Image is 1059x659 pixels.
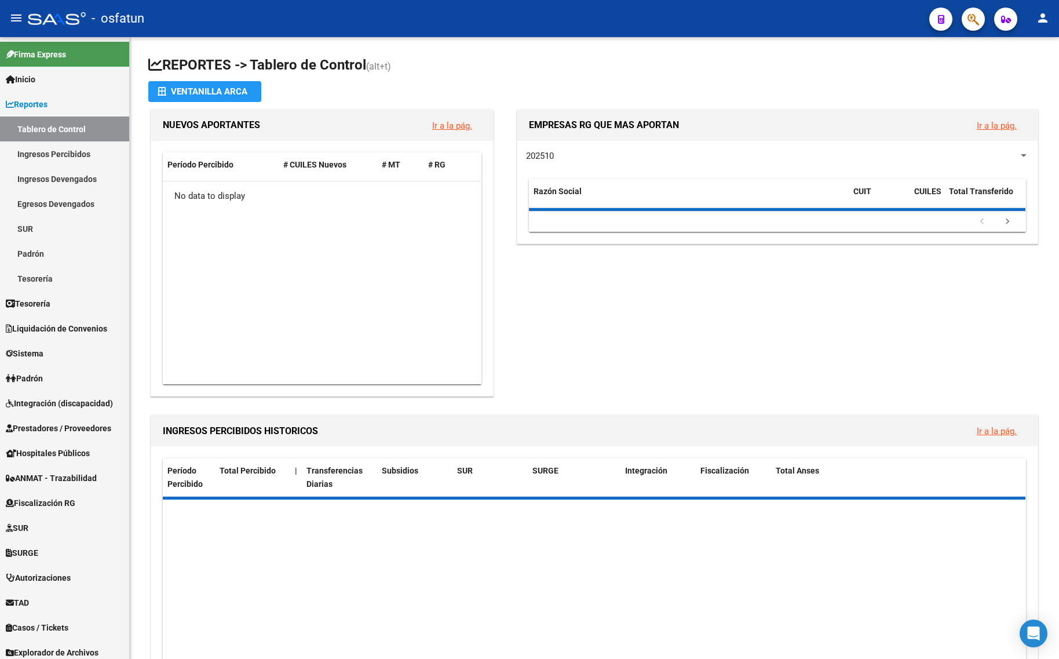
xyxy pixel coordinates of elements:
[377,458,452,497] datatable-header-cell: Subsidios
[428,160,445,169] span: # RG
[6,547,38,559] span: SURGE
[306,466,363,489] span: Transferencias Diarias
[6,596,29,609] span: TAD
[163,458,215,497] datatable-header-cell: Período Percibido
[423,152,470,177] datatable-header-cell: # RG
[283,160,346,169] span: # CUILES Nuevos
[910,179,944,217] datatable-header-cell: CUILES
[534,187,582,196] span: Razón Social
[977,426,1017,436] a: Ir a la pág.
[6,646,98,659] span: Explorador de Archivos
[529,119,679,130] span: EMPRESAS RG QUE MAS APORTAN
[1020,620,1047,647] div: Open Intercom Messenger
[432,121,472,131] a: Ir a la pág.
[279,152,377,177] datatable-header-cell: # CUILES Nuevos
[163,181,481,210] div: No data to display
[163,152,279,177] datatable-header-cell: Período Percibido
[92,6,144,31] span: - osfatun
[167,160,233,169] span: Período Percibido
[967,115,1026,136] button: Ir a la pág.
[6,447,90,460] span: Hospitales Públicos
[853,187,871,196] span: CUIT
[148,56,1040,76] h1: REPORTES -> Tablero de Control
[377,152,423,177] datatable-header-cell: # MT
[776,466,819,475] span: Total Anses
[700,466,749,475] span: Fiscalización
[366,61,391,72] span: (alt+t)
[9,11,23,25] mat-icon: menu
[6,297,50,310] span: Tesorería
[528,458,620,497] datatable-header-cell: SURGE
[6,497,75,509] span: Fiscalización RG
[290,458,302,497] datatable-header-cell: |
[849,179,910,217] datatable-header-cell: CUIT
[148,81,261,102] button: Ventanilla ARCA
[6,422,111,435] span: Prestadores / Proveedores
[914,187,941,196] span: CUILES
[967,420,1026,442] button: Ir a la pág.
[163,425,318,436] span: INGRESOS PERCIBIDOS HISTORICOS
[526,151,554,161] span: 202510
[382,160,400,169] span: # MT
[6,98,48,111] span: Reportes
[167,466,203,489] span: Período Percibido
[6,48,66,61] span: Firma Express
[6,322,107,335] span: Liquidación de Convenios
[625,466,667,475] span: Integración
[215,458,290,497] datatable-header-cell: Total Percibido
[996,216,1018,228] a: go to next page
[6,397,113,410] span: Integración (discapacidad)
[620,458,696,497] datatable-header-cell: Integración
[977,121,1017,131] a: Ir a la pág.
[6,372,43,385] span: Padrón
[382,466,418,475] span: Subsidios
[163,119,260,130] span: NUEVOS APORTANTES
[6,522,28,534] span: SUR
[6,621,68,634] span: Casos / Tickets
[6,73,35,86] span: Inicio
[6,571,71,584] span: Autorizaciones
[302,458,377,497] datatable-header-cell: Transferencias Diarias
[529,179,849,217] datatable-header-cell: Razón Social
[949,187,1013,196] span: Total Transferido
[220,466,276,475] span: Total Percibido
[6,347,43,360] span: Sistema
[971,216,993,228] a: go to previous page
[532,466,558,475] span: SURGE
[158,81,252,102] div: Ventanilla ARCA
[696,458,771,497] datatable-header-cell: Fiscalización
[6,472,97,485] span: ANMAT - Trazabilidad
[423,115,481,136] button: Ir a la pág.
[452,458,528,497] datatable-header-cell: SUR
[457,466,473,475] span: SUR
[1036,11,1050,25] mat-icon: person
[295,466,297,475] span: |
[944,179,1025,217] datatable-header-cell: Total Transferido
[771,458,1014,497] datatable-header-cell: Total Anses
